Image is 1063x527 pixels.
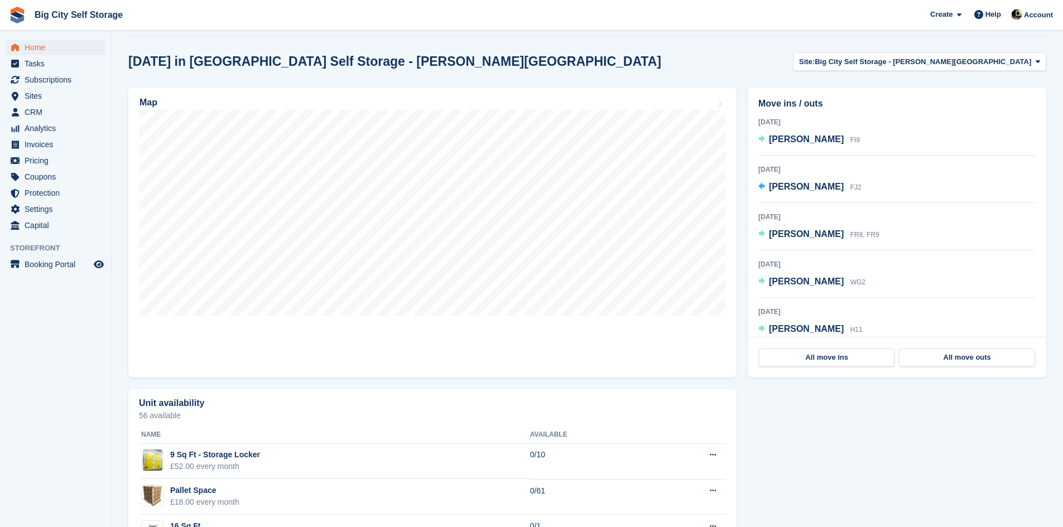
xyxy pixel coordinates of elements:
a: All move outs [899,349,1035,366]
td: 0/10 [530,443,651,479]
span: [PERSON_NAME] [769,134,844,144]
td: 0/61 [530,479,651,515]
a: [PERSON_NAME] FR8, FR9 [758,228,879,242]
span: Site: [799,56,815,67]
span: FI9 [850,136,860,144]
a: Big City Self Storage [30,6,127,24]
a: Preview store [92,258,105,271]
a: menu [6,169,105,185]
a: menu [6,72,105,88]
div: [DATE] [758,307,1036,317]
a: menu [6,153,105,168]
div: [DATE] [758,165,1036,175]
img: stora-icon-8386f47178a22dfd0bd8f6a31ec36ba5ce8667c1dd55bd0f319d3a0aa187defe.svg [9,7,26,23]
a: menu [6,40,105,55]
div: Pallet Space [170,485,239,496]
a: menu [6,217,105,233]
span: Protection [25,185,92,201]
span: H11 [850,326,863,333]
a: menu [6,120,105,136]
span: Help [985,9,1001,20]
a: [PERSON_NAME] FJ2 [758,180,862,195]
span: [PERSON_NAME] [769,229,844,239]
h2: Map [140,98,157,108]
div: £18.00 every month [170,496,239,508]
a: menu [6,185,105,201]
img: access-self-storage-mitchaml-lockers.jpg [143,449,162,471]
span: Settings [25,201,92,217]
span: Analytics [25,120,92,136]
span: Create [930,9,953,20]
a: Map [128,88,737,378]
button: Site: Big City Self Storage - [PERSON_NAME][GEOGRAPHIC_DATA] [793,52,1046,71]
div: [DATE] [758,117,1036,127]
span: Sites [25,88,92,104]
span: Tasks [25,56,92,71]
span: Account [1024,9,1053,21]
span: [PERSON_NAME] [769,182,844,191]
a: menu [6,201,105,217]
span: Coupons [25,169,92,185]
h2: Move ins / outs [758,97,1036,110]
span: Pricing [25,153,92,168]
span: Subscriptions [25,72,92,88]
img: Patrick Nevin [1011,9,1022,20]
a: [PERSON_NAME] FI9 [758,133,860,147]
span: CRM [25,104,92,120]
span: Home [25,40,92,55]
th: Available [530,426,651,444]
a: menu [6,56,105,71]
a: menu [6,88,105,104]
span: [PERSON_NAME] [769,277,844,286]
p: 56 available [139,412,726,419]
div: [DATE] [758,259,1036,269]
span: WG2 [850,278,865,286]
a: menu [6,257,105,272]
span: Big City Self Storage - [PERSON_NAME][GEOGRAPHIC_DATA] [815,56,1031,67]
div: [DATE] [758,212,1036,222]
span: FR8, FR9 [850,231,879,239]
a: menu [6,137,105,152]
a: [PERSON_NAME] H11 [758,322,863,337]
span: Capital [25,217,92,233]
div: £52.00 every month [170,461,260,472]
a: [PERSON_NAME] WG2 [758,275,865,289]
a: All move ins [759,349,894,366]
img: Cases_on_Pallet_1ee4409e-ee63-4021-9bfe-074736c47b10_large.webp [142,485,163,506]
h2: Unit availability [139,398,204,408]
h2: [DATE] in [GEOGRAPHIC_DATA] Self Storage - [PERSON_NAME][GEOGRAPHIC_DATA] [128,54,661,69]
span: FJ2 [850,183,862,191]
span: Invoices [25,137,92,152]
span: Booking Portal [25,257,92,272]
a: menu [6,104,105,120]
th: Name [139,426,530,444]
span: Storefront [10,243,111,254]
div: 9 Sq Ft - Storage Locker [170,449,260,461]
span: [PERSON_NAME] [769,324,844,333]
